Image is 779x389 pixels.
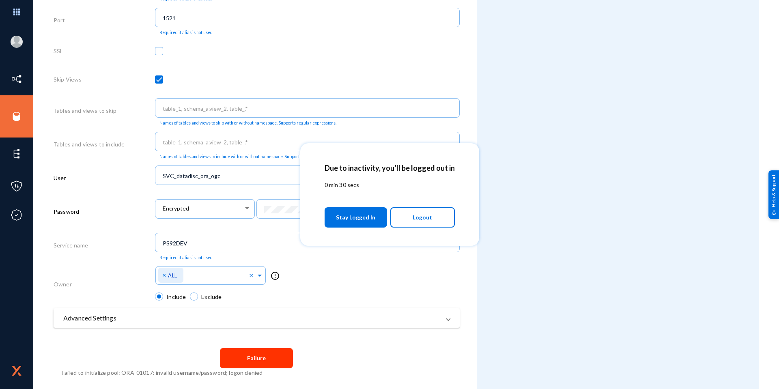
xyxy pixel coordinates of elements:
span: Logout [413,211,432,224]
p: 0 min 30 secs [325,181,455,189]
span: Stay Logged In [336,210,375,225]
button: Stay Logged In [325,207,387,228]
button: Logout [390,207,455,228]
h2: Due to inactivity, you’ll be logged out in [325,163,455,172]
